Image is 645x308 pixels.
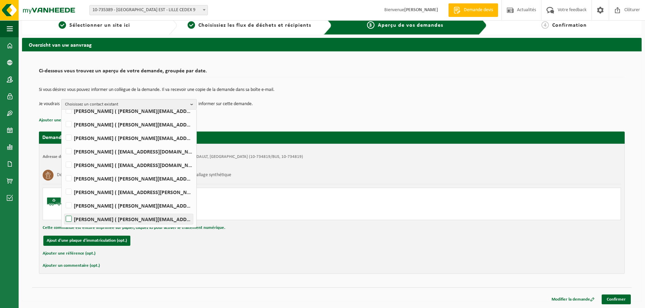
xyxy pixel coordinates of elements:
[64,160,193,170] label: [PERSON_NAME] ( [EMAIL_ADDRESS][DOMAIN_NAME] )
[546,294,600,304] a: Modifier la demande
[46,191,67,212] img: BL-SO-LV.png
[43,155,85,159] strong: Adresse de placement:
[64,119,193,129] label: [PERSON_NAME] ( [PERSON_NAME][EMAIL_ADDRESS][DOMAIN_NAME] )
[42,135,93,140] strong: Demande pour [DATE]
[552,23,587,28] span: Confirmation
[69,23,130,28] span: Sélectionner un site ici
[378,23,443,28] span: Aperçu de vos demandes
[43,223,225,232] button: Cette commande est encore imprimée sur papier, cliquez ici pour activer le traitement numérique.
[367,21,374,29] span: 3
[404,7,438,13] strong: [PERSON_NAME]
[43,261,100,270] button: Ajouter un commentaire (opt.)
[64,133,193,143] label: [PERSON_NAME] ( [PERSON_NAME][EMAIL_ADDRESS][DOMAIN_NAME] )
[180,21,319,29] a: 2Choisissiez les flux de déchets et récipients
[25,21,164,29] a: 1Sélectionner un site ici
[73,202,359,208] div: Livraison
[448,3,498,17] a: Demande devis
[43,249,95,258] button: Ajouter une référence (opt.)
[39,68,625,77] h2: Ci-dessous vous trouvez un aperçu de votre demande, groupée par date.
[64,106,193,116] label: [PERSON_NAME] ( [PERSON_NAME][EMAIL_ADDRESS][DOMAIN_NAME] )
[65,99,188,110] span: Choisissez un contact existant
[39,99,60,109] p: Je voudrais
[64,200,193,211] label: [PERSON_NAME] ( [PERSON_NAME][EMAIL_ADDRESS][DOMAIN_NAME] )
[64,146,193,157] label: [PERSON_NAME] ( [EMAIL_ADDRESS][DOMAIN_NAME] )
[198,23,311,28] span: Choisissiez les flux de déchets et récipients
[89,5,208,15] span: 10-735389 - SUEZ RV NORD EST - LILLE CEDEX 9
[198,99,253,109] p: informer sur cette demande.
[22,38,642,51] h2: Overzicht van uw aanvraag
[90,5,208,15] span: 10-735389 - SUEZ RV NORD EST - LILLE CEDEX 9
[59,21,66,29] span: 1
[462,7,495,14] span: Demande devis
[64,214,193,224] label: [PERSON_NAME] ( [PERSON_NAME][EMAIL_ADDRESS][DOMAIN_NAME] )
[64,173,193,184] label: [PERSON_NAME] ( [PERSON_NAME][EMAIL_ADDRESS][DOMAIN_NAME] )
[39,88,625,92] p: Si vous désirez vous pouvez informer un collègue de la demande. Il va recevoir une copie de la de...
[541,21,549,29] span: 4
[188,21,195,29] span: 2
[602,294,631,304] a: Confirmer
[64,187,193,197] label: [PERSON_NAME] ( [EMAIL_ADDRESS][PERSON_NAME][DOMAIN_NAME] )
[92,154,303,160] td: SUEZ NORD- DIV NOYELLES GODAULT, 62950 NOYELLES GODAULT, [GEOGRAPHIC_DATA] (10-734819/BUS, 10-734...
[57,170,231,181] h3: Déchet alimentaire, cat 3, contenant des produits d'origine animale, emballage synthétique
[43,236,130,246] button: Ajout d'une plaque d'immatriculation (opt.)
[39,116,92,125] button: Ajouter une référence (opt.)
[73,211,359,216] div: Nombre: 1
[61,99,197,109] button: Choisissez un contact existant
